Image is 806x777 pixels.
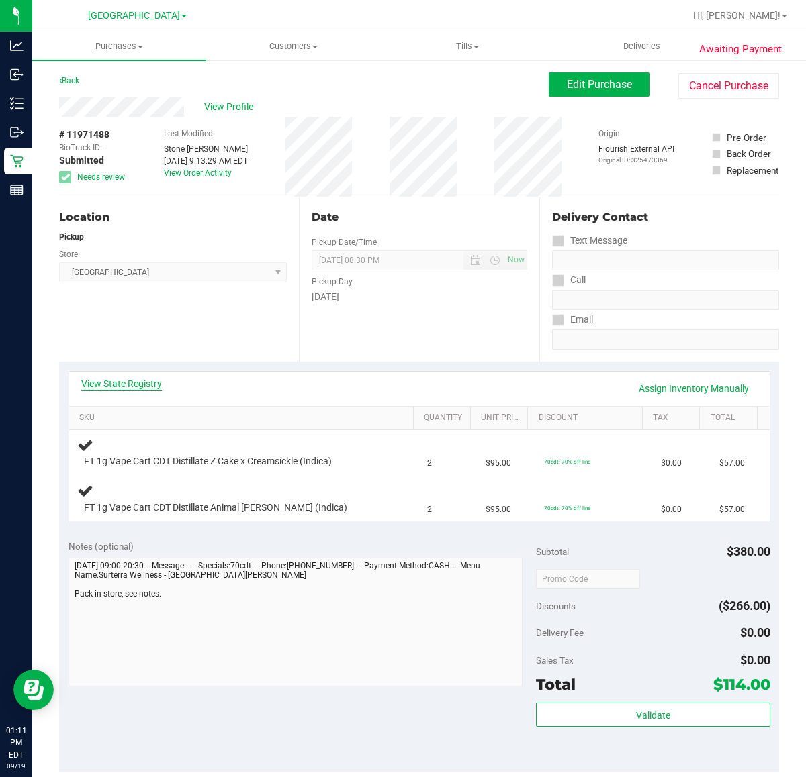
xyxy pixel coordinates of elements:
span: Sales Tax [536,655,574,666]
label: Email [552,310,593,329]
span: 2 [427,457,432,470]
span: Submitted [59,154,104,168]
span: 70cdt: 70% off line [544,505,590,511]
span: ($266.00) [719,599,770,613]
p: 09/19 [6,761,26,771]
label: Store [59,248,78,260]
inline-svg: Outbound [10,125,24,139]
p: 01:11 PM EDT [6,725,26,761]
span: Notes (optional) [69,541,134,552]
inline-svg: Retail [10,154,24,168]
span: Needs review [77,171,125,183]
span: Customers [207,40,379,52]
span: FT 1g Vape Cart CDT Distillate Animal [PERSON_NAME] (Indica) [84,501,347,514]
input: Format: (999) 999-9999 [552,250,779,270]
label: Pickup Day [312,276,353,288]
a: View Order Activity [164,168,232,178]
div: Flourish External API [598,143,674,165]
span: Subtotal [536,546,569,557]
span: $0.00 [661,457,682,470]
span: $57.00 [719,503,745,516]
span: Deliveries [605,40,678,52]
span: Discounts [536,594,576,618]
span: Edit Purchase [567,78,632,91]
label: Pickup Date/Time [312,236,377,248]
div: Replacement [727,164,778,177]
label: Call [552,270,586,290]
span: $57.00 [719,457,745,470]
a: Tax [653,413,695,423]
button: Edit Purchase [549,72,650,97]
a: SKU [79,413,408,423]
inline-svg: Analytics [10,39,24,52]
span: $114.00 [713,675,770,694]
span: - [105,142,107,154]
div: Pre-Order [727,131,766,144]
a: Deliveries [555,32,729,60]
span: # 11971488 [59,127,109,142]
a: Back [59,76,79,85]
iframe: Resource center [13,670,54,710]
span: Validate [636,710,670,721]
input: Promo Code [536,569,640,589]
div: Location [59,209,287,225]
span: Purchases [32,40,206,52]
span: 2 [427,503,432,516]
span: $95.00 [486,503,511,516]
a: Total [711,413,752,423]
div: Stone [PERSON_NAME] [164,143,248,155]
label: Text Message [552,231,627,250]
div: Back Order [727,147,771,160]
inline-svg: Inventory [10,97,24,110]
a: Unit Price [481,413,523,423]
div: [DATE] [312,290,527,304]
a: Customers [206,32,380,60]
a: View State Registry [81,377,162,391]
div: [DATE] 9:13:29 AM EDT [164,155,248,167]
button: Validate [536,703,770,727]
a: Discount [539,413,637,423]
span: $0.00 [740,653,770,667]
a: Purchases [32,32,206,60]
input: Format: (999) 999-9999 [552,290,779,310]
label: Origin [598,127,620,140]
span: $0.00 [661,503,682,516]
span: FT 1g Vape Cart CDT Distillate Z Cake x Creamsickle (Indica) [84,455,332,468]
span: $380.00 [727,544,770,558]
div: Date [312,209,527,225]
span: Tills [381,40,553,52]
a: Assign Inventory Manually [630,377,758,400]
span: View Profile [204,100,258,114]
span: $0.00 [740,625,770,639]
p: Original ID: 325473369 [598,155,674,165]
a: Tills [380,32,554,60]
span: 70cdt: 70% off line [544,458,590,465]
strong: Pickup [59,232,84,242]
label: Last Modified [164,127,213,140]
a: Quantity [424,413,465,423]
span: Total [536,675,576,694]
span: Delivery Fee [536,627,584,638]
inline-svg: Reports [10,183,24,197]
div: Delivery Contact [552,209,779,225]
span: $95.00 [486,457,511,470]
button: Cancel Purchase [678,73,779,99]
span: Awaiting Payment [699,42,782,57]
span: [GEOGRAPHIC_DATA] [88,10,180,21]
inline-svg: Inbound [10,68,24,81]
span: Hi, [PERSON_NAME]! [693,10,780,21]
span: BioTrack ID: [59,142,102,154]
